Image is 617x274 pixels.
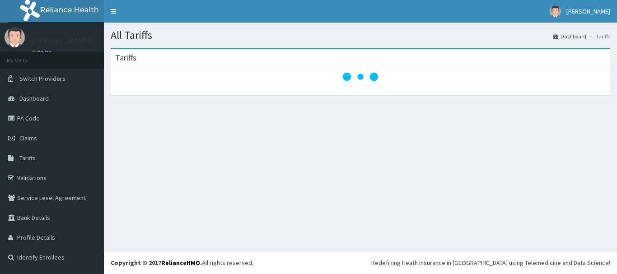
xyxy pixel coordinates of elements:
[587,33,610,40] li: Tariffs
[5,27,25,47] img: User Image
[115,54,136,62] h3: Tariffs
[161,259,200,267] a: RelianceHMO
[111,29,610,41] h1: All Tariffs
[19,154,36,162] span: Tariffs
[550,6,561,17] img: User Image
[371,258,610,267] div: Redefining Heath Insurance in [GEOGRAPHIC_DATA] using Telemedicine and Data Science!
[566,7,610,15] span: [PERSON_NAME]
[104,251,617,274] footer: All rights reserved.
[19,134,37,142] span: Claims
[111,259,202,267] strong: Copyright © 2017 .
[19,74,65,83] span: Switch Providers
[19,94,49,102] span: Dashboard
[553,33,586,40] a: Dashboard
[32,49,53,56] a: Online
[32,37,91,45] p: [PERSON_NAME]
[342,59,379,95] svg: audio-loading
